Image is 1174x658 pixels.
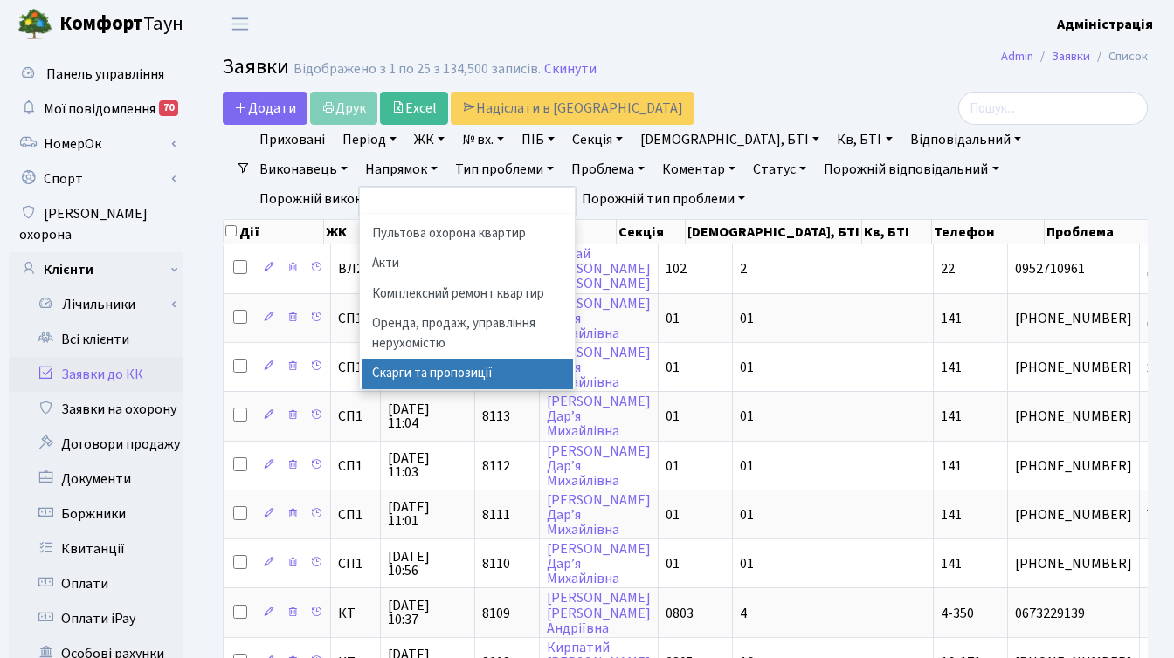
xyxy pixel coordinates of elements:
th: Секція [617,220,687,244]
a: Заявки [1052,47,1090,65]
span: 141 [941,505,962,524]
a: Секція [565,125,630,154]
span: [PHONE_NUMBER] [1015,360,1132,374]
a: Квитанції [9,531,183,566]
a: Оплати [9,566,183,601]
li: Список [1090,47,1148,66]
span: Таун [59,10,183,39]
a: Заявки на охорону [9,392,183,427]
li: Акти [362,249,573,279]
span: 01 [740,358,754,377]
a: Документи [9,462,183,497]
span: 01 [740,407,754,426]
th: Кв, БТІ [862,220,932,244]
span: 141 [941,358,962,377]
span: 8112 [482,456,510,476]
a: Порожній виконавець [252,184,418,214]
span: 8110 [482,554,510,573]
a: Договори продажу [9,427,183,462]
a: [PERSON_NAME]Дар’яМихайлівна [547,392,651,441]
a: Всі клієнти [9,322,183,357]
div: 70 [159,100,178,116]
span: 102 [666,259,687,278]
input: Пошук... [958,92,1148,125]
a: ПІБ [514,125,562,154]
a: Клієнти [9,252,183,287]
span: [PHONE_NUMBER] [1015,312,1132,326]
a: [DEMOGRAPHIC_DATA], БТІ [633,125,826,154]
a: Панель управління [9,57,183,92]
span: 141 [941,309,962,328]
span: 4-350 [941,604,974,623]
span: КТ [338,607,373,620]
span: 4 [740,604,747,623]
span: [PHONE_NUMBER] [1015,557,1132,571]
a: Гайдай[PERSON_NAME][PERSON_NAME] [547,244,651,293]
a: Коментар [655,154,742,184]
a: Скинути [544,61,597,78]
a: Мої повідомлення70 [9,92,183,127]
a: Період [335,125,404,154]
li: Пультова охорона квартир [362,219,573,250]
span: [PHONE_NUMBER] [1015,508,1132,522]
a: Приховані [252,125,332,154]
b: Комфорт [59,10,143,38]
b: Адміністрація [1057,15,1153,34]
th: ЖК [324,220,374,244]
th: Дії [224,220,324,244]
th: [DEMOGRAPHIC_DATA], БТІ [686,220,862,244]
a: [PERSON_NAME][PERSON_NAME]Андріївна [547,589,651,638]
a: [PERSON_NAME]Дар’яМихайлівна [547,539,651,588]
a: [PERSON_NAME]Дар’яМихайлівна [547,490,651,539]
span: 01 [666,358,680,377]
a: Боржники [9,497,183,531]
a: Admin [1001,47,1033,65]
a: Адміністрація [1057,14,1153,35]
span: Заявки [223,51,289,82]
span: 01 [666,505,680,524]
a: Порожній відповідальний [817,154,1005,184]
a: Оплати iPay [9,601,183,636]
span: 141 [941,554,962,573]
button: Переключити навігацію [218,10,262,38]
span: СП1 [338,360,373,374]
span: 01 [740,505,754,524]
a: Напрямок [358,154,445,184]
span: [DATE] 11:04 [388,402,467,430]
span: [PHONE_NUMBER] [1015,459,1132,473]
span: ВЛ2 [338,262,373,276]
span: 8109 [482,604,510,623]
li: Оренда, продаж, управління нерухомістю [362,309,573,359]
span: [PHONE_NUMBER] [1015,409,1132,423]
img: logo.png [17,7,52,42]
a: Додати [223,92,307,125]
span: 01 [666,456,680,476]
span: 141 [941,407,962,426]
a: ЖК [407,125,452,154]
div: Відображено з 1 по 25 з 134,500 записів. [293,61,541,78]
a: Спорт [9,161,183,196]
a: [PERSON_NAME]Дар’яМихайлівна [547,343,651,392]
span: Додати [234,99,296,118]
span: СП1 [338,557,373,571]
span: СП1 [338,459,373,473]
span: 01 [740,309,754,328]
span: СП1 [338,312,373,326]
a: Виконавець [252,154,355,184]
span: 141 [941,456,962,476]
a: Тип проблеми [448,154,561,184]
span: Мої повідомлення [44,99,155,119]
span: СП1 [338,409,373,423]
span: 0803 [666,604,694,623]
a: Лічильники [20,287,183,322]
span: 0673229139 [1015,607,1132,620]
a: № вх. [455,125,511,154]
span: 01 [666,407,680,426]
span: 0952710961 [1015,262,1132,276]
a: НомерОк [9,127,183,161]
th: Телефон [932,220,1045,244]
span: 01 [740,456,754,476]
a: [PERSON_NAME]Дар’яМихайлівна [547,294,651,343]
span: 2 [740,259,747,278]
a: Excel [380,92,448,125]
